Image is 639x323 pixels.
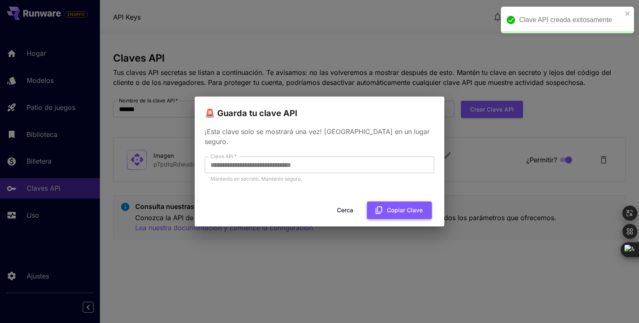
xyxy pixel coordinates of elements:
font: Clave API creada exitosamente [519,16,612,23]
button: cerca [625,10,631,17]
button: Cerca [326,201,364,219]
font: Copiar clave [387,206,423,214]
font: Mantenlo en secreto. Mantenlo seguro. [211,176,302,182]
font: ¡Esta clave solo se mostrará una vez! [GEOGRAPHIC_DATA] en un lugar seguro. [205,127,430,146]
iframe: Widget de chat [597,283,639,323]
button: Copiar clave [367,201,432,219]
font: 🚨 Guarda tu clave API [205,108,297,118]
font: Cerca [337,206,353,214]
font: Clave API [211,153,233,159]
